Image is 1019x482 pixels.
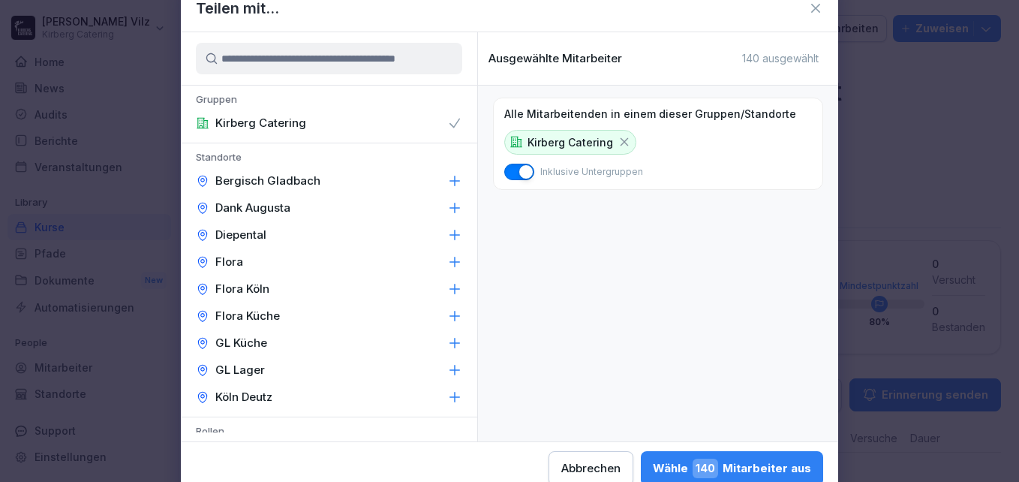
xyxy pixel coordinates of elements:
p: Kirberg Catering [215,116,306,131]
div: Wähle Mitarbeiter aus [653,459,811,478]
p: Inklusive Untergruppen [540,165,643,179]
p: Bergisch Gladbach [215,173,320,188]
p: Dank Augusta [215,200,290,215]
p: Flora Küche [215,309,280,324]
p: Kirberg Catering [528,134,613,150]
span: 140 [693,459,718,478]
p: Standorte [181,151,477,167]
p: Flora Köln [215,282,269,297]
p: 140 ausgewählt [742,52,819,65]
p: Alle Mitarbeitenden in einem dieser Gruppen/Standorte [504,107,796,121]
p: Rollen [181,425,477,441]
p: Ausgewählte Mitarbeiter [488,52,622,65]
p: Diepental [215,227,266,243]
div: Abbrechen [561,460,621,477]
p: Köln Deutz [215,390,272,405]
p: Flora [215,255,243,270]
p: GL Lager [215,363,265,378]
p: GL Küche [215,336,267,351]
p: Gruppen [181,93,477,110]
